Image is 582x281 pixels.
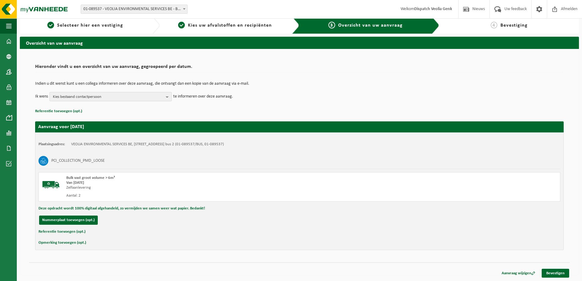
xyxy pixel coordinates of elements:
[414,7,452,11] strong: Dispatch Veolia Genk
[53,92,163,102] span: Kies bestaand contactpersoon
[188,23,272,28] span: Kies uw afvalstoffen en recipiënten
[497,269,540,278] a: Aanvraag wijzigen
[491,22,497,28] span: 4
[20,37,579,49] h2: Overzicht van uw aanvraag
[38,239,86,247] button: Opmerking toevoegen (opt.)
[35,107,82,115] button: Referentie toevoegen (opt.)
[35,82,564,86] p: Indien u dit wenst kunt u een collega informeren over deze aanvraag, die ontvangt dan een kopie v...
[47,22,54,28] span: 1
[81,5,187,13] span: 01-089537 - VEOLIA ENVIRONMENTAL SERVICES BE - BEERSE
[51,156,105,166] h3: PCI_COLLECTION_PMD_LOOSE
[71,142,224,147] td: VEOLIA ENVIRONMENTAL SERVICES BE, [STREET_ADDRESS] bus 2 (01-089537/BUS, 01-089537)
[49,92,172,101] button: Kies bestaand contactpersoon
[173,92,233,101] p: te informeren over deze aanvraag.
[57,23,123,28] span: Selecteer hier een vestiging
[178,22,185,28] span: 2
[66,176,115,180] span: Bulk vast groot volume > 6m³
[42,176,60,194] img: BL-SO-LV.png
[39,216,98,225] button: Nummerplaat toevoegen (opt.)
[38,142,65,146] strong: Plaatsingsadres:
[23,22,148,29] a: 1Selecteer hier een vestiging
[338,23,403,28] span: Overzicht van uw aanvraag
[35,64,564,72] h2: Hieronder vindt u een overzicht van uw aanvraag, gegroepeerd per datum.
[66,193,324,198] div: Aantal: 2
[35,92,48,101] p: Ik wens
[328,22,335,28] span: 3
[542,269,569,278] a: Bevestigen
[38,228,86,236] button: Referentie toevoegen (opt.)
[38,124,84,129] strong: Aanvraag voor [DATE]
[66,185,324,190] div: Zelfaanlevering
[38,205,205,213] button: Deze opdracht wordt 100% digitaal afgehandeld, zo vermijden we samen weer wat papier. Bedankt!
[66,181,84,185] strong: Van [DATE]
[163,22,287,29] a: 2Kies uw afvalstoffen en recipiënten
[500,23,528,28] span: Bevestiging
[81,5,188,14] span: 01-089537 - VEOLIA ENVIRONMENTAL SERVICES BE - BEERSE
